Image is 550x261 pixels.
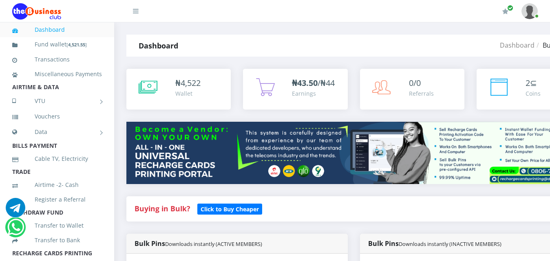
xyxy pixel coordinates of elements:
span: Renew/Upgrade Subscription [507,5,513,11]
a: Transfer to Wallet [12,216,102,235]
a: Vouchers [12,107,102,126]
span: 4,522 [181,77,201,88]
a: Miscellaneous Payments [12,65,102,83]
a: Data [12,122,102,142]
div: Coins [526,89,541,98]
strong: Bulk Pins [368,239,501,248]
img: User [521,3,538,19]
span: 0/0 [409,77,421,88]
div: ₦ [175,77,201,89]
div: Referrals [409,89,434,98]
a: 0/0 Referrals [360,69,464,110]
a: Cable TV, Electricity [12,149,102,168]
b: Click to Buy Cheaper [201,205,259,213]
small: Downloads instantly (INACTIVE MEMBERS) [399,240,501,248]
a: Transactions [12,50,102,69]
strong: Bulk Pins [135,239,262,248]
a: Click to Buy Cheaper [197,204,262,213]
span: /₦44 [292,77,335,88]
strong: Dashboard [139,41,178,50]
a: Dashboard [12,20,102,39]
i: Renew/Upgrade Subscription [502,8,508,15]
div: Earnings [292,89,335,98]
a: Dashboard [500,41,535,50]
small: Downloads instantly (ACTIVE MEMBERS) [165,240,262,248]
strong: Buying in Bulk? [135,204,190,213]
span: 2 [526,77,530,88]
a: Airtime -2- Cash [12,175,102,194]
a: Register a Referral [12,190,102,209]
a: Chat for support [6,204,25,217]
b: 4,521.55 [68,42,85,48]
a: Transfer to Bank [12,231,102,250]
a: ₦43.50/₦44 Earnings [243,69,347,110]
div: Wallet [175,89,201,98]
small: [ ] [66,42,87,48]
b: ₦43.50 [292,77,318,88]
a: Fund wallet[4,521.55] [12,35,102,54]
img: Logo [12,3,61,20]
a: ₦4,522 Wallet [126,69,231,110]
div: ⊆ [526,77,541,89]
a: VTU [12,91,102,111]
a: Chat for support [7,224,24,237]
